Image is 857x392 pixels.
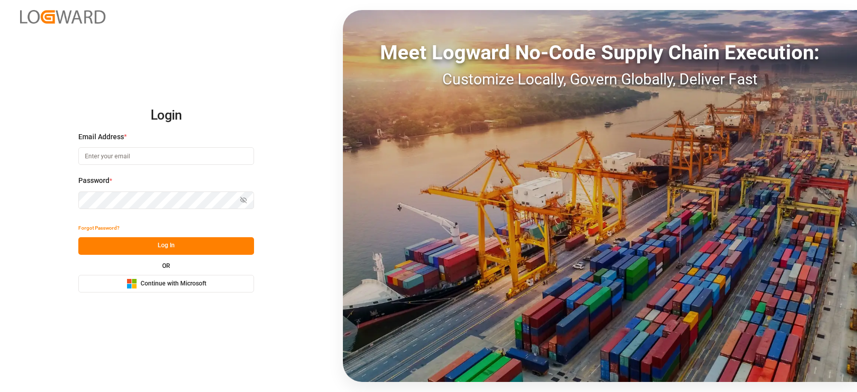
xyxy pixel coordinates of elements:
[343,68,857,90] div: Customize Locally, Govern Globally, Deliver Fast
[162,263,170,269] small: OR
[78,100,254,132] h2: Login
[78,147,254,165] input: Enter your email
[78,132,124,142] span: Email Address
[78,237,254,255] button: Log In
[78,220,119,237] button: Forgot Password?
[343,38,857,68] div: Meet Logward No-Code Supply Chain Execution:
[141,279,206,288] span: Continue with Microsoft
[20,10,105,24] img: Logward_new_orange.png
[78,175,109,186] span: Password
[78,275,254,292] button: Continue with Microsoft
